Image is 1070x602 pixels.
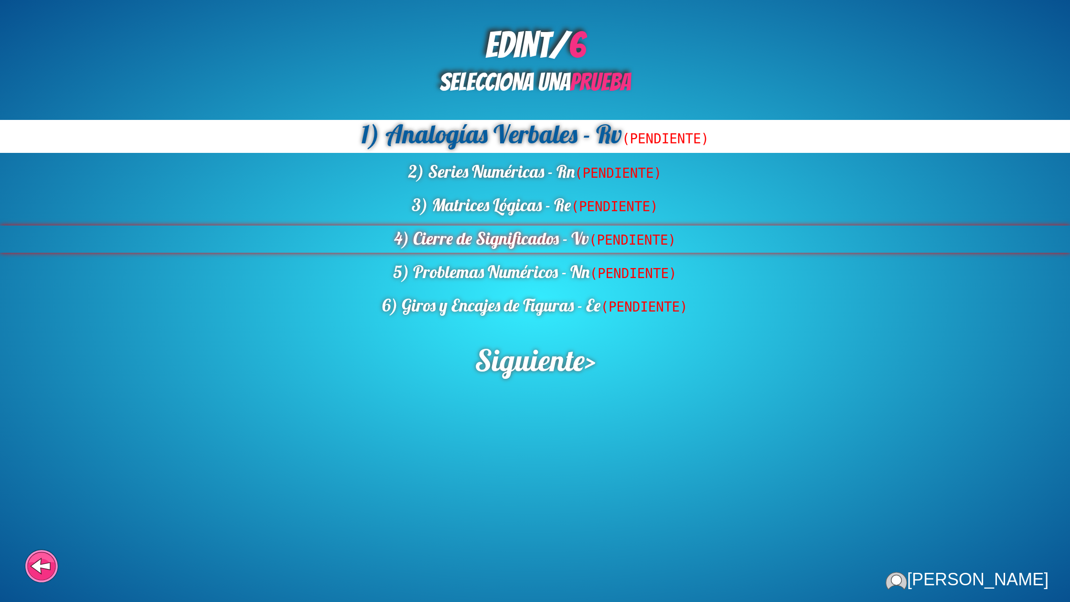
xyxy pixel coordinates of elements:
[570,69,631,95] span: PRUEBA
[474,341,585,379] span: Siguiente
[589,232,676,247] span: (PENDIENTE)
[600,299,687,314] span: (PENDIENTE)
[589,266,676,281] span: (PENDIENTE)
[439,69,631,95] span: SELECCIONA UNA
[21,549,62,590] div: Volver al paso anterior
[485,26,585,64] b: EDINT/
[886,570,1049,590] div: [PERSON_NAME]
[622,131,709,146] span: (PENDIENTE)
[568,26,585,64] span: 6
[571,199,658,214] span: (PENDIENTE)
[575,165,662,181] span: (PENDIENTE)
